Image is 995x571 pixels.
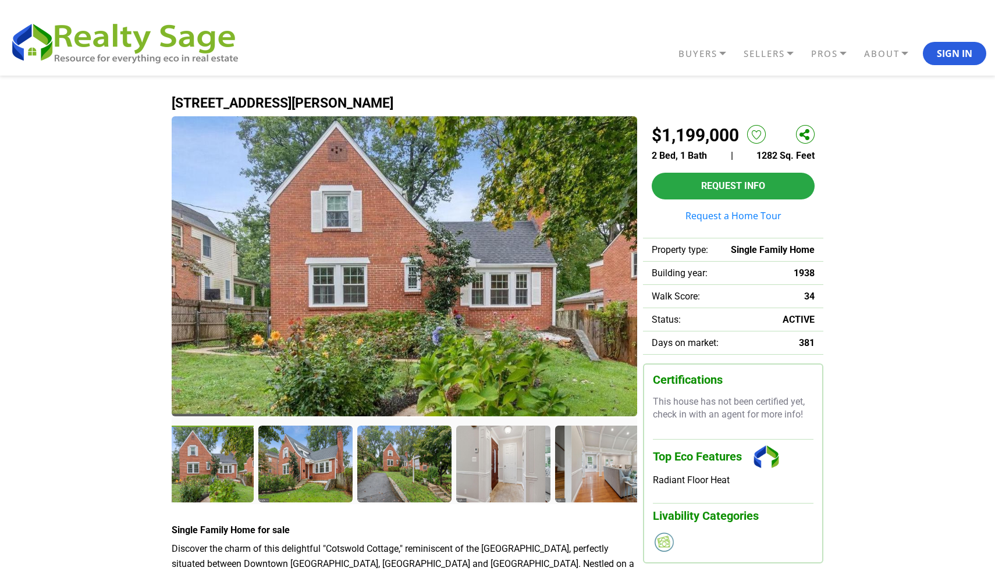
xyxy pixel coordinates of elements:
[172,96,823,110] h1: [STREET_ADDRESS][PERSON_NAME]
[652,291,700,302] span: Walk Score:
[652,150,707,161] span: 2 Bed, 1 Bath
[653,395,813,422] p: This house has not been certified yet, check in with an agent for more info!
[653,474,813,486] div: Radiant Floor Heat
[756,150,815,161] span: 1282 Sq. Feet
[794,267,815,279] span: 1938
[652,125,739,145] h2: $1,199,000
[652,173,815,199] button: Request Info
[652,337,719,348] span: Days on market:
[731,150,733,161] span: |
[799,337,815,348] span: 381
[172,524,637,536] h4: Single Family Home for sale
[676,44,741,64] a: BUYERS
[783,314,815,325] span: ACTIVE
[653,503,813,523] h3: Livability Categories
[808,44,861,64] a: PROS
[652,211,815,220] a: Request a Home Tour
[652,314,681,325] span: Status:
[923,42,986,65] button: Sign In
[804,291,815,302] span: 34
[741,44,808,64] a: SELLERS
[9,19,250,65] img: REALTY SAGE
[861,44,923,64] a: ABOUT
[731,244,815,255] span: Single Family Home
[653,439,813,474] h3: Top Eco Features
[652,244,708,255] span: Property type:
[653,373,813,387] h3: Certifications
[652,267,708,279] span: Building year:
